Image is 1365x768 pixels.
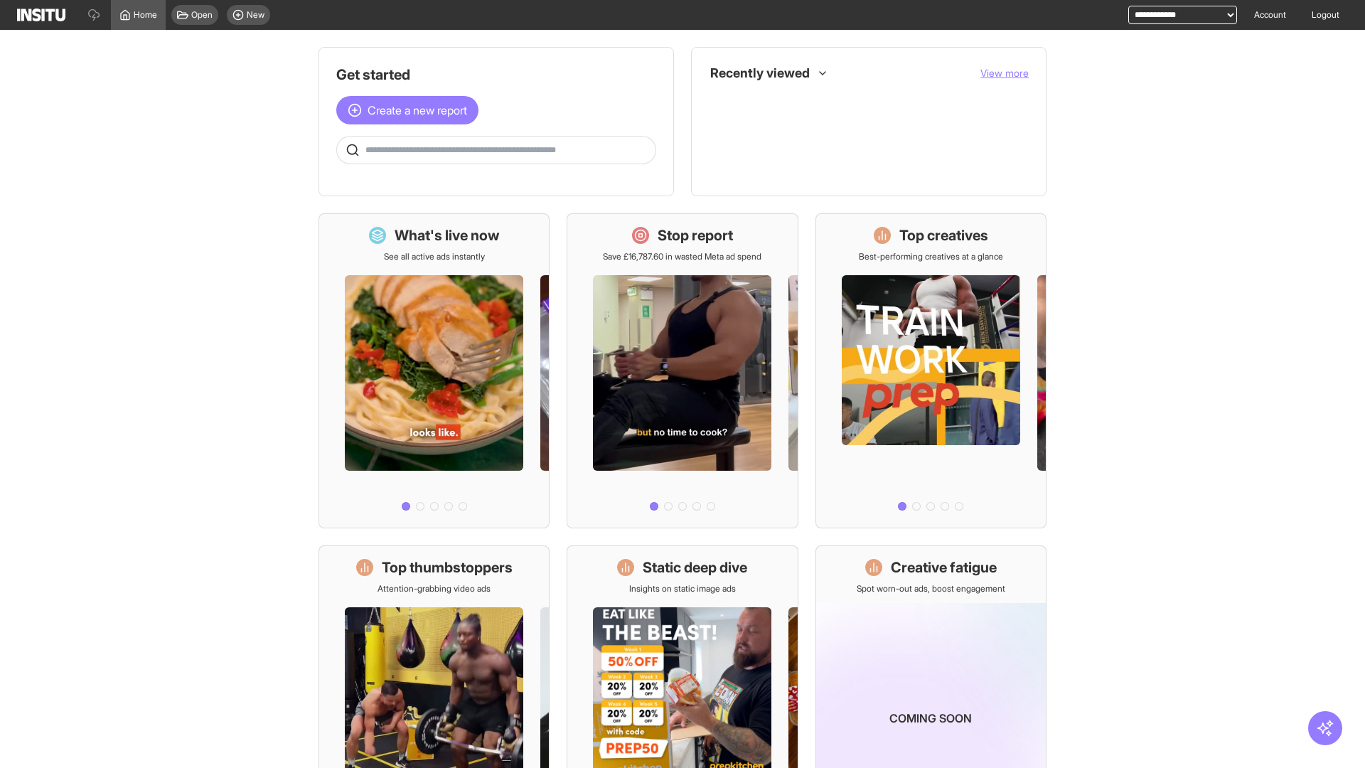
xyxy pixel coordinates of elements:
button: View more [980,66,1029,80]
span: Home [134,9,157,21]
p: Best-performing creatives at a glance [859,251,1003,262]
span: New [247,9,264,21]
p: See all active ads instantly [384,251,485,262]
p: Attention-grabbing video ads [378,583,491,594]
img: Logo [17,9,65,21]
h1: Static deep dive [643,558,747,577]
span: Open [191,9,213,21]
p: Save £16,787.60 in wasted Meta ad spend [603,251,761,262]
h1: What's live now [395,225,500,245]
button: Create a new report [336,96,478,124]
p: Insights on static image ads [629,583,736,594]
a: What's live nowSee all active ads instantly [318,213,550,528]
h1: Stop report [658,225,733,245]
h1: Top thumbstoppers [382,558,513,577]
span: View more [980,67,1029,79]
span: Create a new report [368,102,467,119]
h1: Get started [336,65,656,85]
a: Top creativesBest-performing creatives at a glance [815,213,1046,528]
h1: Top creatives [899,225,988,245]
a: Stop reportSave £16,787.60 in wasted Meta ad spend [567,213,798,528]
